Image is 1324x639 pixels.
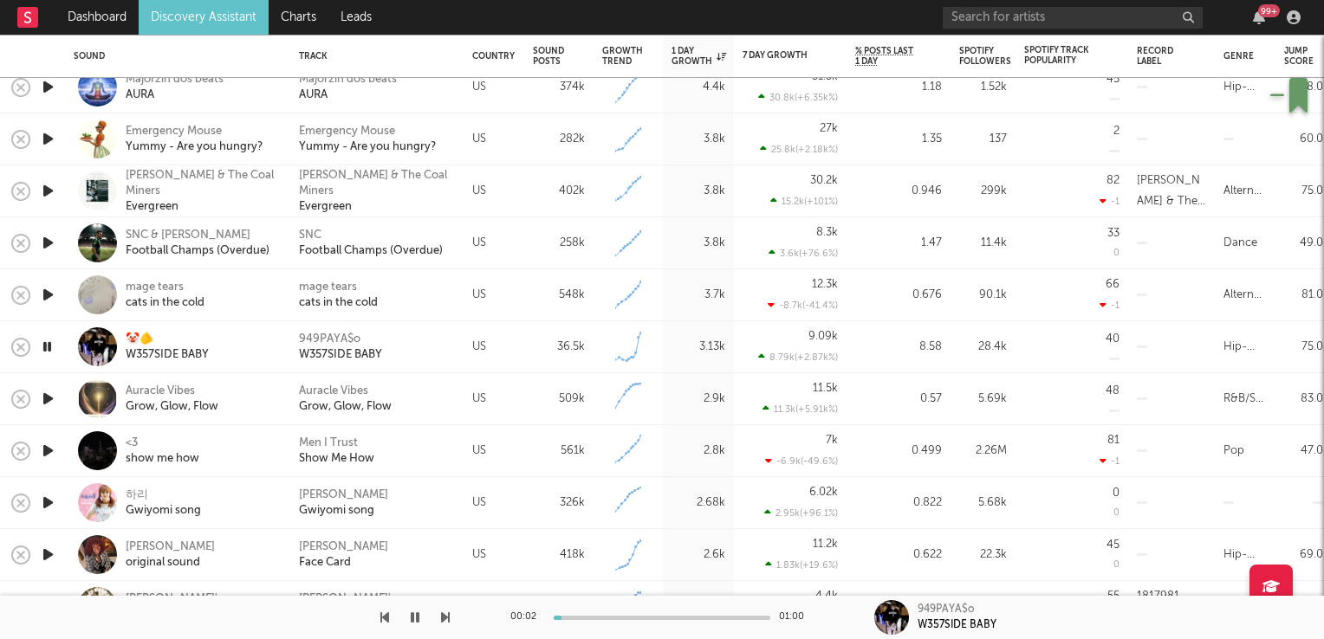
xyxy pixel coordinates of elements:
[1107,228,1120,239] div: 33
[126,539,215,571] a: [PERSON_NAME]original sound
[126,139,263,155] div: Yummy - Are you hungry?
[763,403,838,415] div: 11.3k ( +5.91k % )
[1223,51,1254,61] div: Genre
[672,181,725,202] div: 3.8k
[779,607,814,628] div: 01:00
[1223,181,1267,202] div: Alternative
[299,168,455,199] a: [PERSON_NAME] & The Coal Miners
[126,384,218,415] a: Auracle VibesGrow, Glow, Flow
[821,47,838,64] button: Filter by 7 Day Growth
[472,51,515,61] div: Country
[1107,74,1120,85] div: 45
[299,347,382,363] div: W357SIDE BABY
[855,545,942,565] div: 0.622
[126,124,263,155] a: Emergency MouseYummy - Are you hungry?
[126,487,201,503] div: 하리
[299,243,443,259] div: Football Champs (Overdue)
[299,451,374,467] div: Show Me How
[299,228,321,243] div: SNC
[126,399,218,415] div: Grow, Glow, Flow
[855,181,942,202] div: 0.946
[533,46,564,67] div: Sound Posts
[672,337,725,358] div: 3.13k
[758,352,838,363] div: 8.79k ( +2.87k % )
[855,389,942,410] div: 0.57
[299,51,446,61] div: Track
[126,168,277,215] a: [PERSON_NAME] & The Coal MinersEvergreen
[1223,389,1267,410] div: R&B/Soul
[1102,47,1120,64] button: Filter by Spotify Track Popularity
[299,332,360,347] a: 949PAYA$o
[1223,337,1267,358] div: Hip-Hop/Rap
[855,46,916,67] span: % Posts Last 1 Day
[1253,10,1265,24] button: 99+
[1284,129,1323,150] div: 60.0
[533,337,585,358] div: 36.5k
[1262,48,1280,65] button: Filter by Genre
[533,181,585,202] div: 402k
[1137,46,1180,67] div: Record Label
[126,487,201,519] a: 하리Gwiyomi song
[855,285,942,306] div: 0.676
[672,545,725,565] div: 2.6k
[299,487,388,503] a: [PERSON_NAME]
[126,591,217,607] div: [PERSON_NAME]'
[672,493,725,513] div: 2.68k
[299,399,392,415] a: Grow, Glow, Flow
[126,72,224,103] a: Majorzin dos beatsAURA
[1137,586,1206,628] div: 1817981 Records DK
[959,129,1007,150] div: 137
[299,199,352,215] a: Evergreen
[768,300,838,311] div: -8.7k ( -41.4 % )
[1113,248,1120,258] div: 0
[126,555,215,571] div: original sound
[126,503,201,519] div: Gwiyomi song
[126,591,217,623] a: [PERSON_NAME]'Good Energy
[472,389,486,410] div: US
[533,441,585,461] div: 561k
[810,175,838,186] div: 30.2k
[1106,385,1120,397] div: 48
[299,280,357,295] a: mage tears
[472,285,486,306] div: US
[299,72,397,87] div: Majorzin dos beats
[1284,181,1323,202] div: 75.0
[126,124,263,139] div: Emergency Mouse
[1113,560,1120,570] div: 0
[765,559,838,571] div: 1.83k ( +19.6 % )
[299,503,374,519] div: Gwiyomi song
[808,331,838,342] div: 9.09k
[1258,4,1280,17] div: 99 +
[1106,333,1120,345] div: 40
[299,295,378,311] a: cats in the cold
[472,233,486,254] div: US
[533,129,585,150] div: 282k
[126,451,199,467] div: show me how
[299,436,358,451] a: Men I Trust
[1284,285,1323,306] div: 81.0
[523,48,541,65] button: Filter by Country
[959,389,1007,410] div: 5.69k
[74,51,273,61] div: Sound
[959,181,1007,202] div: 299k
[959,441,1007,461] div: 2.26M
[299,139,436,155] a: Yummy - Are you hungry?
[1024,45,1094,66] div: Spotify Track Popularity
[918,602,974,617] div: 949PAYA$o
[813,383,838,394] div: 11.5k
[1284,233,1323,254] div: 49.0
[472,129,486,150] div: US
[533,77,585,98] div: 374k
[1223,233,1257,254] div: Dance
[299,384,368,399] a: Auracle Vibes
[533,493,585,513] div: 326k
[472,441,486,461] div: US
[1107,175,1120,186] div: 82
[1223,441,1244,461] div: Pop
[472,545,486,565] div: US
[299,539,388,555] div: [PERSON_NAME]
